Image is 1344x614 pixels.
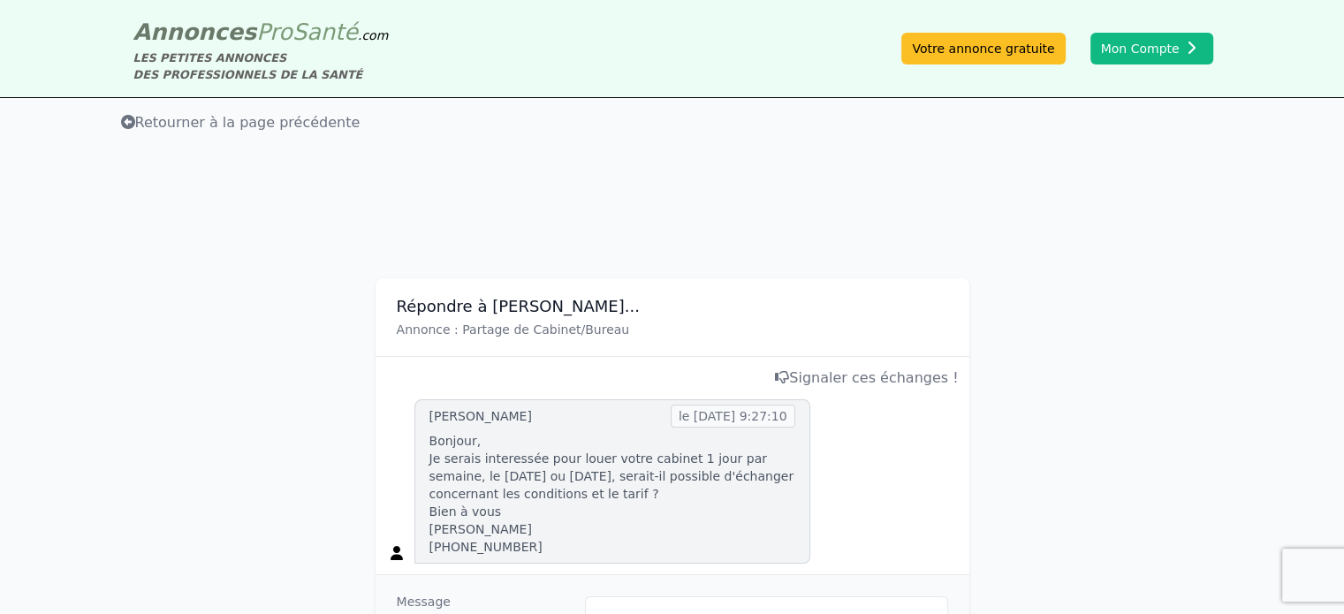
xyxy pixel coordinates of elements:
span: Pro [256,19,292,45]
p: Bonjour, Je serais interessée pour louer votre cabinet 1 jour par semaine, le [DATE] ou [DATE], s... [429,432,795,556]
button: Mon Compte [1090,33,1213,64]
a: Votre annonce gratuite [901,33,1065,64]
span: Retourner à la page précédente [121,114,361,131]
div: Signaler ces échanges ! [386,368,959,389]
div: [PERSON_NAME] [429,407,532,425]
span: .com [358,28,388,42]
div: LES PETITES ANNONCES DES PROFESSIONNELS DE LA SANTÉ [133,49,389,83]
i: Retourner à la liste [121,115,135,129]
a: AnnoncesProSanté.com [133,19,389,45]
span: Santé [292,19,358,45]
h3: Répondre à [PERSON_NAME]... [397,296,948,317]
p: Annonce : Partage de Cabinet/Bureau [397,321,948,338]
span: le [DATE] 9:27:10 [671,405,795,428]
span: Annonces [133,19,257,45]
